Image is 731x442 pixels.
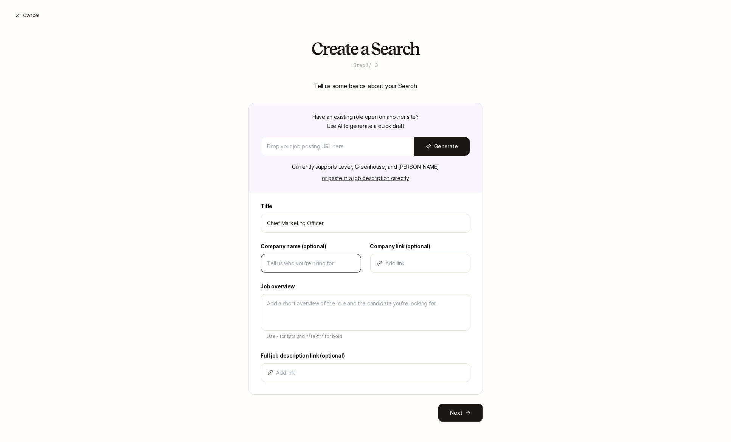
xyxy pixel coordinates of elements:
label: Title [261,202,470,211]
input: Add link [386,259,464,268]
label: Job overview [261,282,470,291]
button: Next [438,404,483,422]
p: Step 1 / 3 [353,61,378,69]
p: Tell us some basics about your Search [314,81,417,91]
input: Drop your job posting URL here [267,142,408,151]
input: Tell us who you're hiring for [267,259,355,268]
label: Company link (optional) [370,242,470,251]
input: Add link [276,368,464,377]
button: Cancel [9,8,45,22]
p: Currently supports Lever, Greenhouse, and [PERSON_NAME] [292,162,439,171]
span: Use - for lists and **text** for bold [267,333,342,339]
input: e.g. Head of Marketing, Contract Design Lead [267,219,464,228]
label: Company name (optional) [261,242,361,251]
h2: Create a Search [312,39,420,58]
button: or paste in a job description directly [317,173,413,184]
label: Full job description link (optional) [261,351,470,360]
p: Have an existing role open on another site? Use AI to generate a quick draft [312,112,419,131]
